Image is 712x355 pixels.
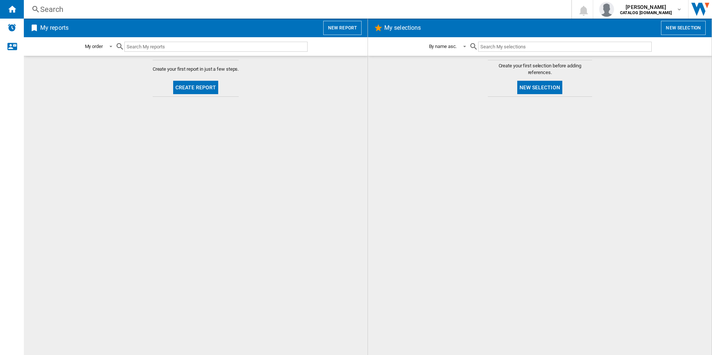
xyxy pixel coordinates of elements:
img: profile.jpg [599,2,614,17]
h2: My reports [39,21,70,35]
div: By name asc. [429,44,457,49]
span: Create your first report in just a few steps. [153,66,239,73]
input: Search My reports [124,42,308,52]
div: Search [40,4,552,15]
img: alerts-logo.svg [7,23,16,32]
button: New report [323,21,362,35]
b: CATALOG [DOMAIN_NAME] [620,10,672,15]
h2: My selections [383,21,422,35]
span: Create your first selection before adding references. [488,63,592,76]
button: New selection [517,81,562,94]
button: New selection [661,21,706,35]
button: Create report [173,81,219,94]
div: My order [85,44,103,49]
span: [PERSON_NAME] [620,3,672,11]
input: Search My selections [478,42,651,52]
